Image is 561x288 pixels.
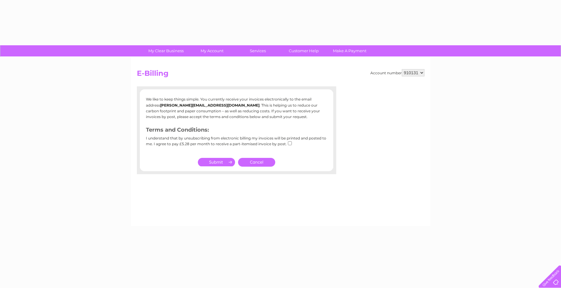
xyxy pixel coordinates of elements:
[325,45,375,56] a: Make A Payment
[141,45,191,56] a: My Clear Business
[279,45,329,56] a: Customer Help
[137,69,424,81] h2: E-Billing
[160,103,260,107] b: [PERSON_NAME][EMAIL_ADDRESS][DOMAIN_NAME]
[238,158,275,167] a: Cancel
[233,45,283,56] a: Services
[187,45,237,56] a: My Account
[146,136,327,150] div: I understand that by unsubscribing from electronic billing my invoices will be printed and posted...
[146,96,327,120] p: We like to keep things simple. You currently receive your invoices electronically to the email ad...
[198,158,235,166] input: Submit
[370,69,424,76] div: Account number
[146,126,327,136] h3: Terms and Conditions:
